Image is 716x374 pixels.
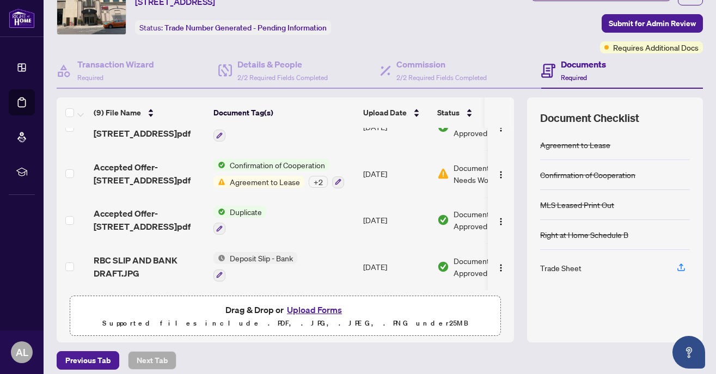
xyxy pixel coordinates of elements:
[561,73,587,82] span: Required
[213,176,225,188] img: Status Icon
[94,207,205,233] span: Accepted Offer- [STREET_ADDRESS]pdf
[225,252,297,264] span: Deposit Slip - Bank
[209,97,359,128] th: Document Tag(s)
[540,139,610,151] div: Agreement to Lease
[57,351,119,370] button: Previous Tab
[454,162,510,186] span: Document Needs Work
[89,97,209,128] th: (9) File Name
[164,23,327,33] span: Trade Number Generated - Pending Information
[497,170,505,179] img: Logo
[454,208,521,232] span: Document Approved
[540,169,635,181] div: Confirmation of Cooperation
[497,124,505,132] img: Logo
[396,58,487,71] h4: Commission
[492,211,510,229] button: Logo
[363,107,407,119] span: Upload Date
[454,255,521,279] span: Document Approved
[135,20,331,35] div: Status:
[540,199,614,211] div: MLS Leased Print Out
[94,107,141,119] span: (9) File Name
[497,263,505,272] img: Logo
[284,303,345,317] button: Upload Forms
[225,159,329,171] span: Confirmation of Cooperation
[561,58,606,71] h4: Documents
[359,97,433,128] th: Upload Date
[128,351,176,370] button: Next Tab
[359,243,433,290] td: [DATE]
[225,206,266,218] span: Duplicate
[492,165,510,182] button: Logo
[237,58,328,71] h4: Details & People
[237,73,328,82] span: 2/2 Required Fields Completed
[94,254,205,280] span: RBC SLIP AND BANK DRAFT.JPG
[213,206,266,235] button: Status IconDuplicate
[540,111,639,126] span: Document Checklist
[77,317,494,330] p: Supported files include .PDF, .JPG, .JPEG, .PNG under 25 MB
[359,150,433,197] td: [DATE]
[94,161,205,187] span: Accepted Offer- [STREET_ADDRESS]pdf
[497,217,505,226] img: Logo
[437,107,460,119] span: Status
[396,73,487,82] span: 2/2 Required Fields Completed
[16,345,28,360] span: AL
[437,214,449,226] img: Document Status
[540,229,628,241] div: Right at Home Schedule B
[213,252,225,264] img: Status Icon
[672,336,705,369] button: Open asap
[213,159,225,171] img: Status Icon
[492,258,510,275] button: Logo
[437,261,449,273] img: Document Status
[540,262,582,274] div: Trade Sheet
[225,303,345,317] span: Drag & Drop or
[65,352,111,369] span: Previous Tab
[77,73,103,82] span: Required
[609,15,696,32] span: Submit for Admin Review
[213,252,297,281] button: Status IconDeposit Slip - Bank
[602,14,703,33] button: Submit for Admin Review
[77,58,154,71] h4: Transaction Wizard
[9,8,35,28] img: logo
[213,159,344,188] button: Status IconConfirmation of CooperationStatus IconAgreement to Lease+2
[225,176,304,188] span: Agreement to Lease
[359,197,433,244] td: [DATE]
[437,168,449,180] img: Document Status
[309,176,328,188] div: + 2
[613,41,699,53] span: Requires Additional Docs
[213,206,225,218] img: Status Icon
[433,97,525,128] th: Status
[70,296,500,336] span: Drag & Drop orUpload FormsSupported files include .PDF, .JPG, .JPEG, .PNG under25MB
